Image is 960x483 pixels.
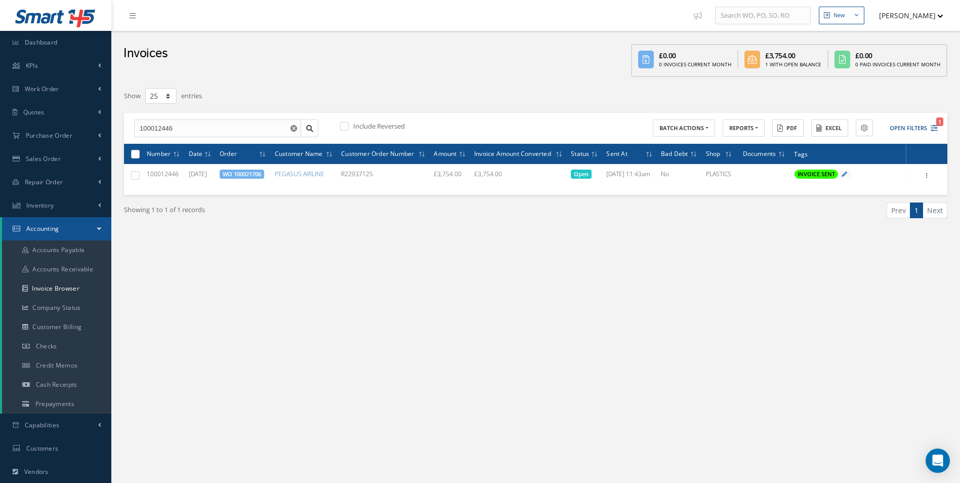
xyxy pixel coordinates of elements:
[134,119,301,138] input: Search by Number
[2,260,111,279] a: Accounts Receivable
[2,356,111,375] a: Credit Memos
[220,148,237,158] span: Order
[290,125,297,132] svg: Reset
[743,148,776,158] span: Documents
[338,122,535,133] div: Include Reversed
[288,119,301,138] button: Reset
[124,87,141,101] label: Show
[35,399,74,408] span: Prepayments
[36,361,78,370] span: Credit Memos
[653,119,715,137] button: BATCH ACTIONS
[26,224,59,233] span: Accounting
[910,203,923,218] a: 1
[430,164,470,187] td: £3,754.00
[36,380,77,389] span: Cash Receipts
[926,449,950,473] div: Open Intercom Messenger
[571,148,589,158] span: Status
[2,298,111,317] a: Company Status
[26,444,59,453] span: Customers
[275,148,323,158] span: Customer Name
[2,217,111,240] a: Accounting
[842,170,847,178] a: Click to edit tags
[606,148,627,158] span: Sent At
[659,61,731,68] div: 0 Invoices Current Month
[147,148,171,158] span: Number
[26,61,38,70] span: KPIs
[23,108,45,116] span: Quotes
[123,46,168,61] h2: Invoices
[819,7,864,24] button: New
[602,164,657,187] td: [DATE] 11:43am
[275,170,324,178] a: PEGASUS AIRLINE
[881,120,938,137] button: Open Filters1
[25,421,60,429] span: Capabilities
[855,61,940,68] div: 0 Paid Invoices Current Month
[2,240,111,260] a: Accounts Payable
[2,375,111,394] a: Cash Receipts
[470,164,567,187] td: £3,754.00
[936,117,943,126] span: 1
[2,337,111,356] a: Checks
[723,119,765,137] button: REPORTS
[36,342,57,350] span: Checks
[2,317,111,337] a: Customer Billing
[26,131,72,140] span: Purchase Order
[798,170,835,178] span: INVOICE SENT
[26,201,54,210] span: Inventory
[659,50,731,61] div: £0.00
[833,11,845,20] div: New
[772,119,804,137] button: PDF
[657,164,701,187] td: No
[811,119,848,137] button: Excel
[116,203,536,226] div: Showing 1 to 1 of 1 records
[855,50,940,61] div: £0.00
[26,154,61,163] span: Sales Order
[706,148,721,158] span: Shop
[571,170,592,179] span: Open
[341,148,414,158] span: Customer Order Number
[474,148,551,158] span: Invoice Amount Converted
[869,6,943,25] button: [PERSON_NAME]
[351,122,405,131] label: Include Reversed
[24,467,49,476] span: Vendors
[223,170,261,178] a: WO 100021706
[765,50,821,61] div: £3,754.00
[702,164,737,187] td: PLASTICS
[25,85,59,93] span: Work Order
[147,170,179,178] span: 100012446
[25,38,58,47] span: Dashboard
[2,394,111,414] a: Prepayments
[337,164,430,187] td: R22937125
[715,7,811,25] input: Search WO, PO, SO, RO
[189,148,203,158] span: Date
[661,148,688,158] span: Bad Debt
[2,279,111,298] a: Invoice Browser
[181,87,202,101] label: entries
[434,148,456,158] span: Amount
[794,149,808,158] span: Tags
[765,61,821,68] div: 1 With Open Balance
[25,178,63,186] span: Repair Order
[185,164,216,187] td: [DATE]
